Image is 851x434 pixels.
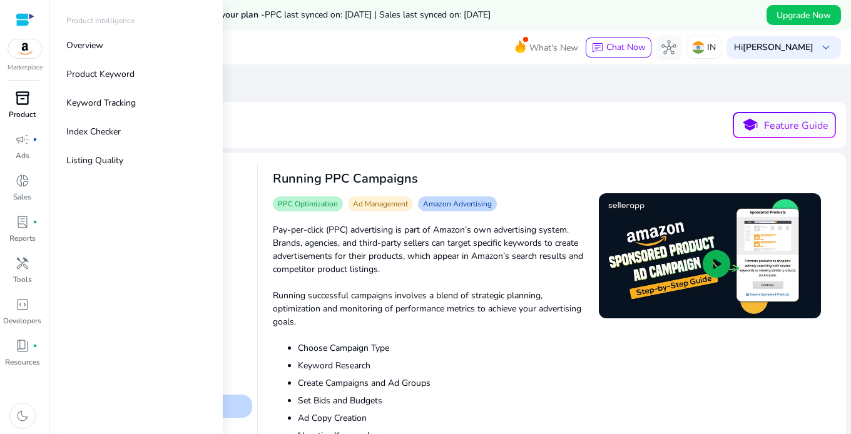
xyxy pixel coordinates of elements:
[586,38,651,58] button: chatChat Now
[656,35,681,60] button: hub
[591,42,604,54] span: chat
[661,40,676,55] span: hub
[33,137,38,142] span: fiber_manual_record
[733,112,836,138] button: schoolFeature Guide
[66,154,123,167] p: Listing Quality
[764,118,828,133] p: Feature Guide
[273,171,418,186] h3: Running PPC Campaigns
[777,9,831,22] span: Upgrade Now
[33,343,38,348] span: fiber_manual_record
[66,68,135,81] p: Product Keyword
[734,43,813,52] p: Hi
[707,36,716,58] p: IN
[15,256,30,271] span: handyman
[15,91,30,106] span: inventory_2
[298,341,584,355] li: Choose Campaign Type
[66,125,121,138] p: Index Checker
[353,199,408,209] span: Ad Management
[13,191,31,203] p: Sales
[5,356,40,368] p: Resources
[298,376,584,390] li: Create Campaigns and Ad Groups
[9,233,36,244] p: Reports
[13,274,32,285] p: Tools
[692,41,705,54] img: in.svg
[741,116,759,134] span: school
[83,10,491,21] h5: Data syncs run less frequently on your plan -
[8,63,43,73] p: Marketplace
[699,246,734,281] span: play_circle
[66,96,136,109] p: Keyword Tracking
[15,214,30,230] span: lab_profile
[423,199,492,209] span: Amazon Advertising
[529,37,578,59] span: What's New
[15,297,30,312] span: code_blocks
[767,5,841,25] button: Upgrade Now
[273,223,584,276] p: Pay-per-click (PPC) advertising is part of Amazon’s own advertising system. Brands, agencies, and...
[15,173,30,188] span: donut_small
[33,220,38,225] span: fiber_manual_record
[15,132,30,147] span: campaign
[15,408,30,423] span: dark_mode
[9,109,36,120] p: Product
[15,338,30,353] span: book_4
[3,315,41,326] p: Developers
[265,9,491,21] span: PPC last synced on: [DATE] | Sales last synced on: [DATE]
[606,41,646,53] span: Chat Now
[8,39,42,58] img: amazon.svg
[66,39,103,52] p: Overview
[66,15,135,26] p: Product Intelligence
[273,289,584,328] p: Running successful campaigns involves a blend of strategic planning, optimization and monitoring ...
[298,411,584,425] li: Ad Copy Creation
[278,199,338,209] span: PPC Optimization
[298,394,584,407] li: Set Bids and Budgets
[599,193,821,318] img: sddefault.jpg
[16,150,29,161] p: Ads
[743,41,813,53] b: [PERSON_NAME]
[298,359,584,372] li: Keyword Research
[818,40,833,55] span: keyboard_arrow_down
